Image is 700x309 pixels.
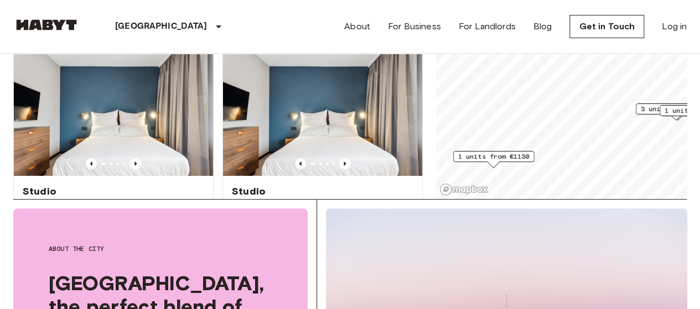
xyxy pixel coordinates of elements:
img: Marketing picture of unit DE-01-482-206-01 [14,43,213,176]
a: Get in Touch [569,15,644,38]
span: Studio [23,185,56,198]
a: About [344,20,370,33]
span: [STREET_ADDRESS] [23,198,204,209]
span: [STREET_ADDRESS] [232,198,413,209]
button: Previous image [86,158,97,169]
div: Map marker [453,151,535,168]
a: Mapbox logo [439,183,488,196]
a: Blog [533,20,552,33]
span: Studio [232,185,266,198]
a: Marketing picture of unit DE-01-482-206-01Previous imagePrevious imageStudio[STREET_ADDRESS]32.26... [13,43,214,278]
button: Previous image [295,158,306,169]
span: 1 units from €1130 [458,151,530,161]
a: For Business [388,20,441,33]
a: For Landlords [459,20,516,33]
button: Previous image [130,158,141,169]
img: Marketing picture of unit DE-01-482-304-01 [223,43,422,176]
img: Habyt [13,19,80,30]
p: [GEOGRAPHIC_DATA] [115,20,208,33]
button: Previous image [339,158,350,169]
a: Marketing picture of unit DE-01-482-304-01Previous imagePrevious imageStudio[STREET_ADDRESS]29.04... [222,43,423,278]
a: Log in [662,20,687,33]
span: About the city [49,244,272,254]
